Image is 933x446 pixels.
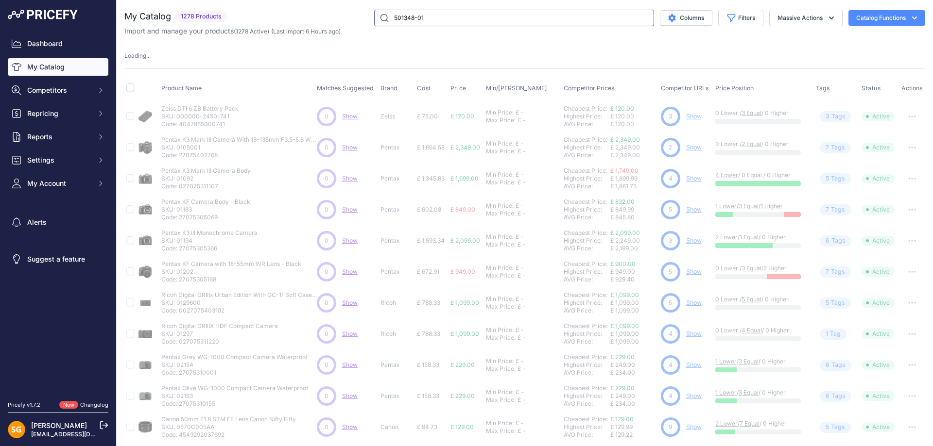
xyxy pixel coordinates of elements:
[610,105,634,112] a: £ 120.00
[27,85,91,95] span: Competitors
[669,205,672,214] span: 5
[519,140,524,148] div: -
[564,182,610,190] div: AVG Price:
[669,236,672,245] span: 3
[820,329,847,340] span: Tag
[342,175,358,182] span: Show
[380,237,413,245] p: Pentax
[519,264,524,272] div: -
[564,105,607,112] a: Cheapest Price:
[486,326,514,334] div: Min Price:
[715,233,738,241] a: 2 Lower
[521,179,526,186] div: -
[417,206,441,213] span: £ 602.08
[516,233,519,241] div: £
[763,264,787,272] a: 2 Higher
[820,266,851,278] span: Tag
[27,132,91,142] span: Reports
[342,361,358,368] a: Show
[686,206,702,213] a: Show
[715,327,806,334] p: 0 Lower / / 0 Higher
[686,144,702,151] a: Show
[564,113,610,120] div: Highest Price:
[325,174,328,183] span: 0
[742,264,761,272] a: 3 Equal
[564,268,610,276] div: Highest Price:
[610,291,639,298] a: £ 1,099.00
[161,268,301,276] p: SKU: 01202
[486,303,516,311] div: Max Price:
[521,210,526,217] div: -
[842,174,845,183] span: s
[669,267,672,276] span: 5
[826,205,829,215] span: 7
[374,10,654,26] input: Search
[519,295,524,303] div: -
[161,237,258,245] p: SKU: 01194
[842,112,846,121] span: s
[450,144,480,151] span: £ 2,349.00
[610,175,638,182] span: £ 1,899.99
[826,298,829,308] span: 5
[564,307,610,314] div: AVG Price:
[862,205,895,215] span: Active
[342,144,358,151] a: Show
[610,237,640,244] span: £ 2,249.00
[715,389,737,396] a: 1 Lower
[715,109,806,117] p: 0 Lower / / 0 Higher
[610,214,657,221] div: £ 845.80
[610,113,634,120] span: £ 120.00
[610,245,657,252] div: £ 2,199.00
[325,112,328,121] span: 0
[342,330,358,337] span: Show
[417,268,439,275] span: £ 672.91
[661,84,709,92] span: Competitor URLs
[450,175,479,182] span: £ 1,699.00
[8,105,108,122] button: Repricing
[564,214,610,221] div: AVG Price:
[380,144,413,151] p: Pentax
[450,113,474,120] span: £ 120.00
[862,267,895,277] span: Active
[610,144,640,151] span: £ 2,349.00
[161,206,250,214] p: SKU: 01183
[564,237,610,245] div: Highest Price:
[380,268,413,276] p: Pentax
[31,430,133,438] a: [EMAIL_ADDRESS][DOMAIN_NAME]
[161,299,317,307] p: SKU: 0129600
[826,174,829,183] span: 5
[8,58,108,76] a: My Catalog
[521,241,526,248] div: -
[820,111,851,122] span: Tag
[739,358,759,365] a: 3 Equal
[826,330,828,339] span: 1
[610,120,657,128] div: £ 120.00
[486,109,514,116] div: Min Price:
[325,330,328,338] span: 0
[450,299,479,306] span: £ 1,099.00
[564,198,607,205] a: Cheapest Price:
[342,237,358,244] a: Show
[718,10,763,26] button: Filters
[742,140,761,148] a: 2 Equal
[610,206,634,213] span: £ 849.99
[610,268,635,275] span: £ 949.00
[848,10,925,26] button: Catalog Functions
[686,299,702,306] a: Show
[862,143,895,152] span: Active
[380,299,413,307] p: Ricoh
[742,296,761,303] a: 5 Equal
[486,140,514,148] div: Min Price:
[686,423,702,430] a: Show
[161,175,251,182] p: SKU: 01092
[161,322,278,330] p: Ricoh Digital GRIIIX HDF Compact Camera
[161,214,250,221] p: Code: 27075305069
[820,235,851,247] span: Tag
[715,358,737,365] a: 1 Lower
[518,179,521,186] div: £
[486,272,516,280] div: Max Price:
[161,136,317,144] p: Pentax K3 Mark III Camera With 18-135mm F3.5-5.6 WR Lens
